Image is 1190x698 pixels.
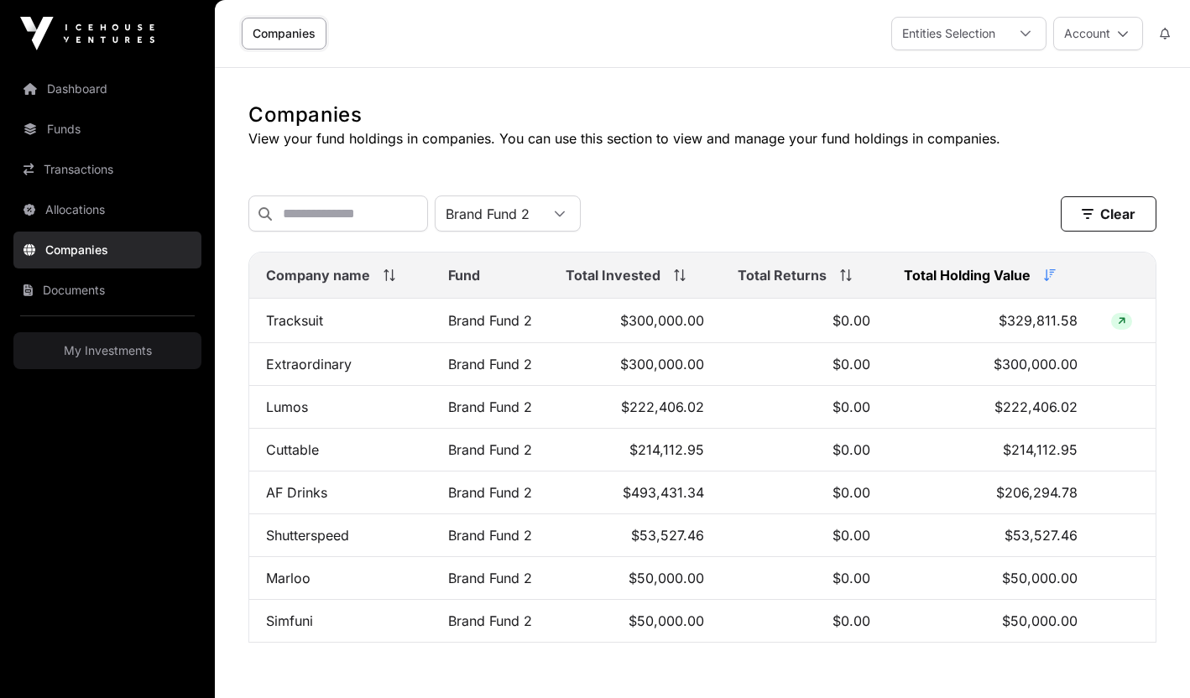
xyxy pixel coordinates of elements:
[13,272,201,309] a: Documents
[549,343,721,386] td: $300,000.00
[448,441,532,458] a: Brand Fund 2
[721,514,886,557] td: $0.00
[249,343,431,386] td: Extraordinary
[448,265,480,285] span: Fund
[1061,196,1156,232] button: Clear
[721,386,886,429] td: $0.00
[549,514,721,557] td: $53,527.46
[242,18,326,49] a: Companies
[249,429,431,471] td: Cuttable
[549,471,721,514] td: $493,431.34
[566,265,660,285] span: Total Invested
[249,557,431,600] td: Marloo
[448,527,532,544] a: Brand Fund 2
[887,514,1095,557] td: $53,527.46
[13,191,201,228] a: Allocations
[549,299,721,343] td: $300,000.00
[248,128,1156,148] p: View your fund holdings in companies. You can use this section to view and manage your fund holdi...
[887,600,1095,643] td: $50,000.00
[448,356,532,372] a: Brand Fund 2
[887,299,1095,343] td: $329,811.58
[721,299,886,343] td: $0.00
[549,600,721,643] td: $50,000.00
[13,70,201,107] a: Dashboard
[248,102,1156,128] h1: Companies
[887,557,1095,600] td: $50,000.00
[721,471,886,514] td: $0.00
[892,18,1005,49] div: Entities Selection
[721,343,886,386] td: $0.00
[904,265,1031,285] span: Total Holding Value
[887,429,1095,471] td: $214,112.95
[721,600,886,643] td: $0.00
[448,570,532,586] a: Brand Fund 2
[249,386,431,429] td: Lumos
[13,151,201,188] a: Transactions
[448,612,532,629] a: Brand Fund 2
[249,471,431,514] td: AF Drinks
[20,17,154,50] img: Icehouse Ventures Logo
[1053,17,1143,50] button: Account
[249,514,431,557] td: Shutterspeed
[13,332,201,369] a: My Investments
[721,429,886,471] td: $0.00
[1106,617,1190,698] iframe: Chat Widget
[266,265,370,285] span: Company name
[249,299,431,343] td: Tracksuit
[549,429,721,471] td: $214,112.95
[13,111,201,148] a: Funds
[887,386,1095,429] td: $222,406.02
[448,312,532,329] a: Brand Fund 2
[448,398,532,415] a: Brand Fund 2
[436,196,540,231] div: Brand Fund 2
[549,557,721,600] td: $50,000.00
[448,484,532,501] a: Brand Fund 2
[249,600,431,643] td: Simfuni
[738,265,827,285] span: Total Returns
[549,386,721,429] td: $222,406.02
[721,557,886,600] td: $0.00
[887,471,1095,514] td: $206,294.78
[13,232,201,268] a: Companies
[887,343,1095,386] td: $300,000.00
